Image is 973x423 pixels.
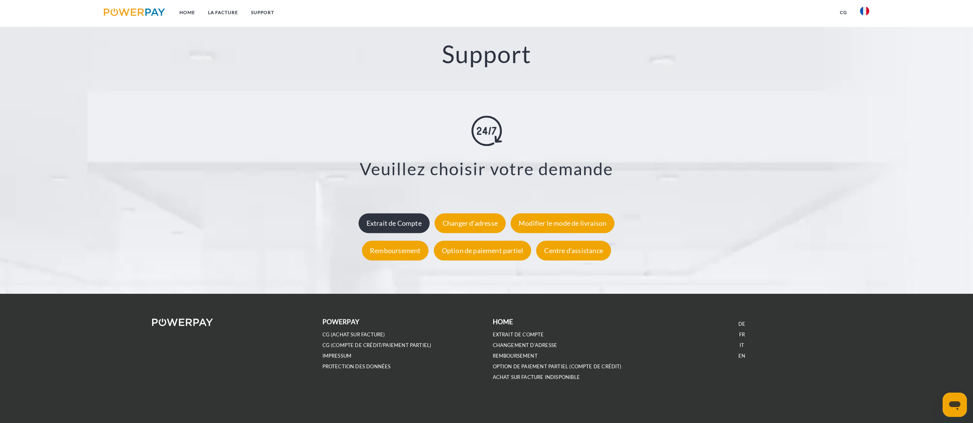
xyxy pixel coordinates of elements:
[738,321,745,327] a: DE
[322,353,352,359] a: IMPRESSUM
[536,241,611,260] div: Centre d'assistance
[322,363,391,370] a: PROTECTION DES DONNÉES
[493,331,544,338] a: EXTRAIT DE COMPTE
[943,393,967,417] iframe: Bouton de lancement de la fenêtre de messagerie
[433,219,508,227] a: Changer d'adresse
[49,39,924,69] h2: Support
[359,213,430,233] div: Extrait de Compte
[152,318,213,326] img: logo-powerpay-white.svg
[322,342,432,349] a: CG (Compte de crédit/paiement partiel)
[322,318,359,326] b: POWERPAY
[357,219,432,227] a: Extrait de Compte
[434,241,532,260] div: Option de paiement partiel
[471,116,502,146] img: online-shopping.svg
[739,331,745,338] a: FR
[493,363,622,370] a: OPTION DE PAIEMENT PARTIEL (Compte de crédit)
[860,6,869,16] img: fr
[493,342,557,349] a: Changement d'adresse
[738,353,745,359] a: EN
[509,219,616,227] a: Modifier le mode de livraison
[360,246,430,255] a: Remboursement
[58,158,915,179] h3: Veuillez choisir votre demande
[173,6,202,19] a: Home
[435,213,506,233] div: Changer d'adresse
[534,246,613,255] a: Centre d'assistance
[493,318,513,326] b: Home
[511,213,614,233] div: Modifier le mode de livraison
[493,374,580,380] a: ACHAT SUR FACTURE INDISPONIBLE
[362,241,429,260] div: Remboursement
[104,8,165,16] img: logo-powerpay.svg
[432,246,533,255] a: Option de paiement partiel
[202,6,244,19] a: LA FACTURE
[244,6,281,19] a: Support
[740,342,744,349] a: IT
[493,353,538,359] a: REMBOURSEMENT
[833,6,854,19] a: CG
[322,331,385,338] a: CG (achat sur facture)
